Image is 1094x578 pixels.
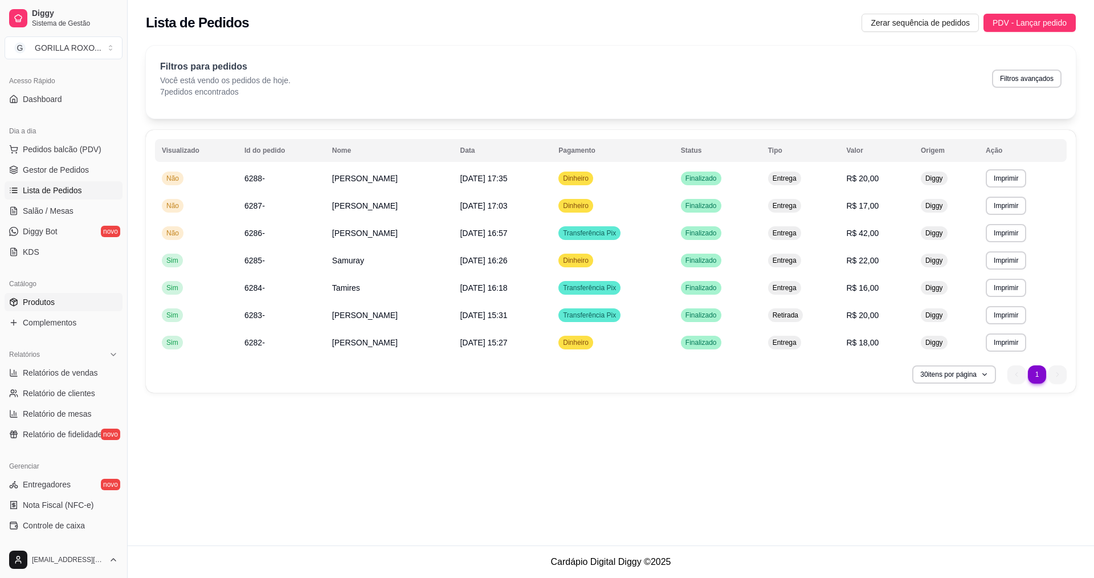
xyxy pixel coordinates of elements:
[332,338,398,347] span: [PERSON_NAME]
[23,226,58,237] span: Diggy Bot
[9,350,40,359] span: Relatórios
[770,256,799,265] span: Entrega
[914,139,979,162] th: Origem
[23,408,92,420] span: Relatório de mesas
[244,338,265,347] span: 6282-
[5,457,123,475] div: Gerenciar
[5,546,123,573] button: [EMAIL_ADDRESS][DOMAIN_NAME]
[164,229,181,238] span: Não
[460,338,507,347] span: [DATE] 15:27
[683,201,719,210] span: Finalizado
[164,201,181,210] span: Não
[5,537,123,555] a: Controle de fiado
[23,296,55,308] span: Produtos
[923,338,945,347] span: Diggy
[244,201,265,210] span: 6287-
[5,364,123,382] a: Relatórios de vendas
[5,384,123,402] a: Relatório de clientes
[683,229,719,238] span: Finalizado
[128,546,1094,578] footer: Cardápio Digital Diggy © 2025
[770,311,801,320] span: Retirada
[164,174,181,183] span: Não
[561,311,618,320] span: Transferência Pix
[770,338,799,347] span: Entrega
[32,555,104,564] span: [EMAIL_ADDRESS][DOMAIN_NAME]
[846,256,879,265] span: R$ 22,00
[986,333,1026,352] button: Imprimir
[164,283,181,292] span: Sim
[5,405,123,423] a: Relatório de mesas
[561,229,618,238] span: Transferência Pix
[23,246,39,258] span: KDS
[5,122,123,140] div: Dia a dia
[5,425,123,443] a: Relatório de fidelidadenovo
[923,229,945,238] span: Diggy
[912,365,996,384] button: 30itens por página
[14,42,26,54] span: G
[5,5,123,32] a: DiggySistema de Gestão
[238,139,325,162] th: Id do pedido
[992,70,1062,88] button: Filtros avançados
[846,311,879,320] span: R$ 20,00
[923,174,945,183] span: Diggy
[770,283,799,292] span: Entrega
[683,283,719,292] span: Finalizado
[332,174,398,183] span: [PERSON_NAME]
[846,174,879,183] span: R$ 20,00
[5,161,123,179] a: Gestor de Pedidos
[561,174,591,183] span: Dinheiro
[923,283,945,292] span: Diggy
[146,14,249,32] h2: Lista de Pedidos
[5,275,123,293] div: Catálogo
[332,229,398,238] span: [PERSON_NAME]
[23,540,84,552] span: Controle de fiado
[986,197,1026,215] button: Imprimir
[244,283,265,292] span: 6284-
[460,229,507,238] span: [DATE] 16:57
[923,311,945,320] span: Diggy
[332,256,364,265] span: Samuray
[770,201,799,210] span: Entrega
[453,139,552,162] th: Data
[986,251,1026,270] button: Imprimir
[23,164,89,176] span: Gestor de Pedidos
[5,496,123,514] a: Nota Fiscal (NFC-e)
[32,19,118,28] span: Sistema de Gestão
[1002,360,1072,389] nav: pagination navigation
[460,256,507,265] span: [DATE] 16:26
[761,139,840,162] th: Tipo
[5,314,123,332] a: Complementos
[23,499,93,511] span: Nota Fiscal (NFC-e)
[23,429,102,440] span: Relatório de fidelidade
[35,42,101,54] div: GORILLA ROXO ...
[23,205,74,217] span: Salão / Mesas
[986,169,1026,188] button: Imprimir
[983,14,1076,32] button: PDV - Lançar pedido
[244,256,265,265] span: 6285-
[155,139,238,162] th: Visualizado
[5,243,123,261] a: KDS
[5,90,123,108] a: Dashboard
[460,201,507,210] span: [DATE] 17:03
[923,256,945,265] span: Diggy
[332,311,398,320] span: [PERSON_NAME]
[923,201,945,210] span: Diggy
[244,311,265,320] span: 6283-
[5,516,123,535] a: Controle de caixa
[5,222,123,241] a: Diggy Botnovo
[986,279,1026,297] button: Imprimir
[164,311,181,320] span: Sim
[846,283,879,292] span: R$ 16,00
[993,17,1067,29] span: PDV - Lançar pedido
[325,139,454,162] th: Nome
[871,17,970,29] span: Zerar sequência de pedidos
[846,201,879,210] span: R$ 17,00
[683,256,719,265] span: Finalizado
[561,283,618,292] span: Transferência Pix
[846,338,879,347] span: R$ 18,00
[5,140,123,158] button: Pedidos balcão (PDV)
[862,14,979,32] button: Zerar sequência de pedidos
[460,174,507,183] span: [DATE] 17:35
[683,338,719,347] span: Finalizado
[23,479,71,490] span: Entregadores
